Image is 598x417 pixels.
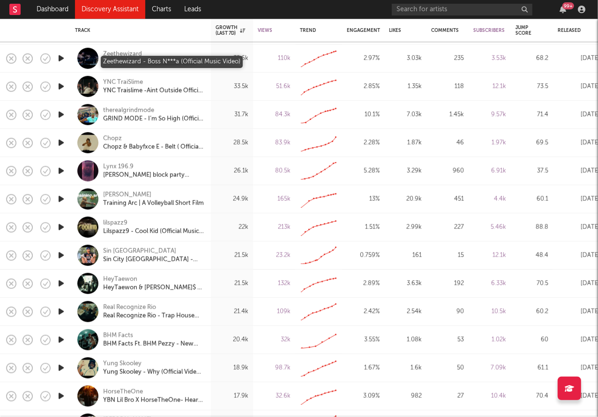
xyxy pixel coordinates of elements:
div: 2.99k [389,221,422,233]
div: 23.2k [258,250,291,261]
div: 20.9k [389,193,422,205]
div: 28.5k [216,137,248,148]
div: 26.1k [216,165,248,176]
a: lilspazz9 [103,219,127,227]
div: 21.5k [216,250,248,261]
div: 15 [431,250,464,261]
div: 60 [516,334,548,345]
div: 17.9k [216,390,248,402]
div: 1.08k [389,334,422,345]
a: HorseTheOne [103,387,143,396]
div: 21.4k [216,306,248,317]
div: 1.87k [389,137,422,148]
div: 1.97k [473,137,506,148]
a: [PERSON_NAME] [103,190,151,199]
div: 982 [389,390,422,402]
a: Zeethewizard - Boss N***a (Official Music Video) [103,58,204,67]
div: 6.33k [473,278,506,289]
div: 227 [431,221,464,233]
a: Yung Skooley [103,359,142,368]
div: 53 [431,334,464,345]
div: 9.57k [473,109,506,120]
div: 12.1k [473,81,506,92]
div: 5.28 % [347,165,380,176]
a: Sin City [GEOGRAPHIC_DATA] - Callin' Me (Official Music Video) [103,255,204,264]
a: Yung Skooley - Why (Official Video) ft. [PERSON_NAME] Major [103,368,204,376]
a: Sin [GEOGRAPHIC_DATA] [103,247,176,255]
div: 83.9k [258,137,291,148]
input: Search for artists [392,4,532,15]
a: Zeethewizard [103,50,142,58]
div: 10.1 % [347,109,380,120]
div: Track [75,28,202,33]
div: 2.28 % [347,137,380,148]
div: 32k [258,334,291,345]
div: 99 + [562,2,574,9]
div: 50 [431,362,464,373]
div: 61.1 [516,362,548,373]
div: Trend [300,28,333,33]
div: 3.03k [389,53,422,64]
a: HeyTaewon [103,275,137,283]
div: YNC TraiSlime [103,78,143,86]
div: YBN Lil Bro X HorseTheOne- Heard About It (Official Music Video) [103,396,204,404]
a: therealgrindmode [103,106,154,114]
div: 4.4k [473,193,506,205]
div: 69.5 [516,137,548,148]
a: Lilspazz9 - Cool Kid (Official Music Video) [103,227,204,235]
div: 98.7k [258,362,291,373]
div: 451 [431,193,464,205]
div: 88.8 [516,221,548,233]
a: Chopz & Babyfxce E - Belt ( Official video) [103,143,204,151]
div: 5.46k [473,221,506,233]
a: [PERSON_NAME] block party #shorts #funny #drumarjohnson [103,171,204,179]
button: 99+ [560,6,566,13]
div: 71.4 [516,109,548,120]
div: 0.759 % [347,250,380,261]
div: 12.1k [473,250,506,261]
div: 22k [216,221,248,233]
a: HeyTaewon & [PERSON_NAME]$ - Gold In My Mouth (Official Music Video) | Dir. Shoot Something [103,283,204,292]
div: YNC Traislime -Aint Outside Official Music Video [103,86,204,95]
div: 18.9k [216,362,248,373]
div: 20.4k [216,334,248,345]
div: 1.35k [389,81,422,92]
div: 2.54k [389,306,422,317]
div: 37.5 [516,165,548,176]
div: 35.6k [216,53,248,64]
a: BHM Facts [103,331,133,340]
div: 13 % [347,193,380,205]
a: BHM Facts Ft. BHM Pezzy - New Everything ( Official Video ) [103,340,204,348]
div: 118 [431,81,464,92]
a: Real Recognize Rio [103,303,156,311]
div: 70.4 [516,390,548,402]
div: Engagement [347,28,380,33]
div: 27 [431,390,464,402]
div: 33.5k [216,81,248,92]
div: 1.51 % [347,221,380,233]
div: 48.4 [516,250,548,261]
div: 21.5k [216,278,248,289]
div: 7.09k [473,362,506,373]
div: Likes [389,28,408,33]
div: 1.67 % [347,362,380,373]
div: 192 [431,278,464,289]
div: GRIND MODE - I’m So High (Official Music Video) [103,114,204,123]
div: 213k [258,221,291,233]
a: Chopz [103,134,122,143]
div: Training Arc | A Volleyball Short Film [103,199,204,207]
a: Real Recognize Rio - Trap House (Official Video) [103,311,204,320]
